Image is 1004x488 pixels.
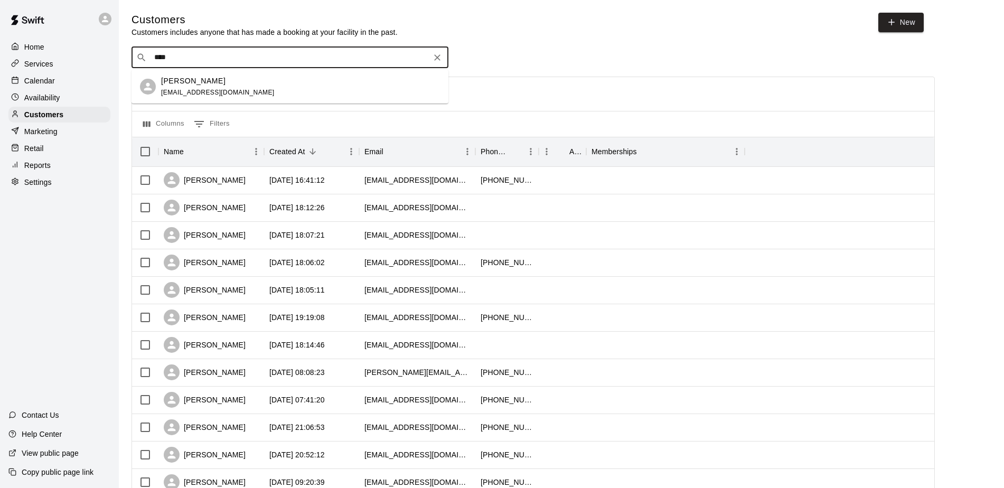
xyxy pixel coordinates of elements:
[191,116,232,133] button: Show filters
[164,337,246,353] div: [PERSON_NAME]
[8,157,110,173] a: Reports
[269,137,305,166] div: Created At
[22,448,79,458] p: View public page
[164,419,246,435] div: [PERSON_NAME]
[164,309,246,325] div: [PERSON_NAME]
[132,27,398,37] p: Customers includes anyone that has made a booking at your facility in the past.
[22,410,59,420] p: Contact Us
[592,137,637,166] div: Memberships
[164,282,246,298] div: [PERSON_NAME]
[264,137,359,166] div: Created At
[248,144,264,159] button: Menu
[24,109,63,120] p: Customers
[637,144,652,159] button: Sort
[343,144,359,159] button: Menu
[269,202,325,213] div: 2025-09-06 18:12:26
[164,447,246,463] div: [PERSON_NAME]
[24,76,55,86] p: Calendar
[8,73,110,89] a: Calendar
[8,140,110,156] a: Retail
[8,90,110,106] a: Availability
[481,257,533,268] div: +16789946496
[269,175,325,185] div: 2025-09-08 16:41:12
[269,285,325,295] div: 2025-09-06 18:05:11
[24,143,44,154] p: Retail
[364,257,470,268] div: brittscain@gmail.com
[164,200,246,215] div: [PERSON_NAME]
[729,144,745,159] button: Menu
[364,312,470,323] div: jaimebrown0820@gmail.com
[364,230,470,240] div: danielsjae@gmail.com
[269,477,325,487] div: 2025-09-02 09:20:39
[364,449,470,460] div: shannonkhead@gmail.com
[22,429,62,439] p: Help Center
[481,395,533,405] div: +14044889033
[8,56,110,72] a: Services
[164,137,184,166] div: Name
[481,477,533,487] div: +14047106507
[269,422,325,433] div: 2025-09-02 21:06:53
[132,13,398,27] h5: Customers
[481,175,533,185] div: +14044332071
[430,50,445,65] button: Clear
[481,449,533,460] div: +14045439873
[481,137,508,166] div: Phone Number
[539,144,555,159] button: Menu
[523,144,539,159] button: Menu
[269,312,325,323] div: 2025-09-05 19:19:08
[24,126,58,137] p: Marketing
[24,92,60,103] p: Availability
[269,367,325,378] div: 2025-09-03 08:08:23
[164,392,246,408] div: [PERSON_NAME]
[359,137,475,166] div: Email
[481,367,533,378] div: +14049539548
[539,137,586,166] div: Age
[8,174,110,190] a: Settings
[555,144,569,159] button: Sort
[364,340,470,350] div: justinvinson13@gmail.com
[24,160,51,171] p: Reports
[132,47,448,68] div: Search customers by name or email
[569,137,581,166] div: Age
[269,449,325,460] div: 2025-09-02 20:52:12
[8,124,110,139] a: Marketing
[586,137,745,166] div: Memberships
[164,364,246,380] div: [PERSON_NAME]
[305,144,320,159] button: Sort
[158,137,264,166] div: Name
[383,144,398,159] button: Sort
[364,367,470,378] div: justin.hicks2618@gmail.com
[140,116,187,133] button: Select columns
[8,39,110,55] a: Home
[161,76,226,87] p: [PERSON_NAME]
[269,257,325,268] div: 2025-09-06 18:06:02
[364,137,383,166] div: Email
[364,395,470,405] div: princmorgan02@yahoo.com
[184,144,199,159] button: Sort
[269,340,325,350] div: 2025-09-05 18:14:46
[364,422,470,433] div: jhafeez86@gmail.com
[878,13,924,32] a: New
[24,42,44,52] p: Home
[24,59,53,69] p: Services
[269,230,325,240] div: 2025-09-06 18:07:21
[8,107,110,123] a: Customers
[164,172,246,188] div: [PERSON_NAME]
[22,467,93,477] p: Copy public page link
[459,144,475,159] button: Menu
[140,79,156,95] div: Kinley McCarty
[364,202,470,213] div: greeson530@yahoo.com
[508,144,523,159] button: Sort
[364,175,470,185] div: lmshapi@gmail.com
[481,422,533,433] div: +16466371632
[481,312,533,323] div: +17708852763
